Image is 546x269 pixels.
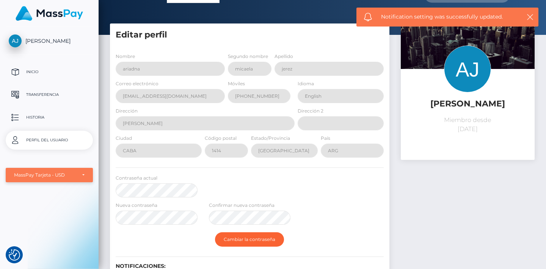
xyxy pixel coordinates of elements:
[9,112,90,123] p: Historia
[116,80,158,87] label: Correo electrónico
[16,6,83,21] img: MassPay
[298,108,323,114] label: Dirección 2
[116,108,138,114] label: Dirección
[116,29,384,41] h5: Editar perfil
[406,98,529,110] h5: [PERSON_NAME]
[381,13,515,21] span: Notification setting was successfully updated.
[6,63,93,81] a: Inicio
[6,38,93,44] span: [PERSON_NAME]
[406,116,529,134] p: Miembro desde [DATE]
[228,80,245,87] label: Móviles
[9,249,20,261] button: Consent Preferences
[116,202,157,209] label: Nueva contraseña
[275,53,293,60] label: Apellido
[228,53,268,60] label: Segundo nombre
[9,134,90,146] p: Perfil del usuario
[6,131,93,150] a: Perfil del usuario
[9,66,90,78] p: Inicio
[9,89,90,100] p: Transferencia
[116,175,157,181] label: Contraseña actual
[209,202,275,209] label: Confirmar nueva contraseña
[401,23,535,113] img: ...
[6,108,93,127] a: Historia
[6,85,93,104] a: Transferencia
[6,168,93,182] button: MassPay Tarjeta - USD
[9,249,20,261] img: Revisit consent button
[116,53,135,60] label: Nombre
[215,232,284,247] button: Cambiar la contraseña
[298,80,314,87] label: Idioma
[205,135,237,142] label: Código postal
[251,135,290,142] label: Estado/Provincia
[14,172,76,178] div: MassPay Tarjeta - USD
[116,135,132,142] label: Ciudad
[321,135,330,142] label: País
